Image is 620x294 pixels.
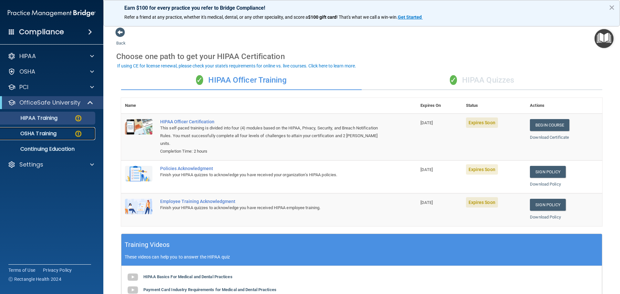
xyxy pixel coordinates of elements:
a: Sign Policy [530,199,566,211]
a: Back [116,33,126,46]
a: OSHA [8,68,94,76]
span: ✓ [450,75,457,85]
img: warning-circle.0cc9ac19.png [74,114,82,122]
div: Finish your HIPAA quizzes to acknowledge you have received your organization’s HIPAA policies. [160,171,384,179]
span: [DATE] [420,167,433,172]
span: [DATE] [420,200,433,205]
div: HIPAA Quizzes [362,71,602,90]
p: HIPAA [19,52,36,60]
button: Close [609,2,615,13]
div: This self-paced training is divided into four (4) modules based on the HIPAA, Privacy, Security, ... [160,124,384,147]
img: PMB logo [8,7,96,20]
a: Terms of Use [8,267,35,273]
span: Ⓒ Rectangle Health 2024 [8,276,61,282]
p: PCI [19,83,28,91]
div: Choose one path to get your HIPAA Certification [116,47,607,66]
button: If using CE for license renewal, please check your state's requirements for online vs. live cours... [116,63,357,69]
p: OfficeSafe University [19,99,80,106]
div: Finish your HIPAA quizzes to acknowledge you have received HIPAA employee training. [160,204,384,212]
th: Status [462,98,526,114]
a: Get Started [398,15,423,20]
b: HIPAA Basics For Medical and Dental Practices [143,274,232,279]
p: These videos can help you to answer the HIPAA quiz [125,254,599,259]
img: warning-circle.0cc9ac19.png [74,130,82,138]
span: Expires Soon [466,164,498,175]
span: ! That's what we call a win-win. [336,15,398,20]
p: HIPAA Training [4,115,57,121]
th: Name [121,98,156,114]
a: Download Policy [530,182,561,187]
span: [DATE] [420,120,433,125]
p: OSHA Training [4,130,57,137]
a: PCI [8,83,94,91]
a: Sign Policy [530,166,566,178]
b: Payment Card Industry Requirements for Medical and Dental Practices [143,287,276,292]
p: OSHA [19,68,36,76]
p: Settings [19,161,43,168]
a: HIPAA Officer Certification [160,119,384,124]
p: Continuing Education [4,146,92,152]
div: Policies Acknowledgment [160,166,384,171]
span: ✓ [196,75,203,85]
span: Expires Soon [466,117,498,128]
div: HIPAA Officer Training [121,71,362,90]
img: gray_youtube_icon.38fcd6cc.png [126,271,139,284]
span: Refer a friend at any practice, whether it's medical, dental, or any other speciality, and score a [124,15,308,20]
h5: Training Videos [125,239,170,250]
span: Expires Soon [466,197,498,208]
h4: Compliance [19,27,64,36]
a: Privacy Policy [43,267,72,273]
button: Open Resource Center [594,29,614,48]
a: Download Certificate [530,135,569,140]
a: Begin Course [530,119,569,131]
a: OfficeSafe University [8,99,94,106]
a: Download Policy [530,215,561,219]
strong: $100 gift card [308,15,336,20]
th: Actions [526,98,602,114]
div: Completion Time: 2 hours [160,147,384,155]
a: Settings [8,161,94,168]
div: Employee Training Acknowledgment [160,199,384,204]
p: Earn $100 for every practice you refer to Bridge Compliance! [124,5,599,11]
a: HIPAA [8,52,94,60]
strong: Get Started [398,15,422,20]
div: If using CE for license renewal, please check your state's requirements for online vs. live cours... [117,64,356,68]
th: Expires On [417,98,462,114]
